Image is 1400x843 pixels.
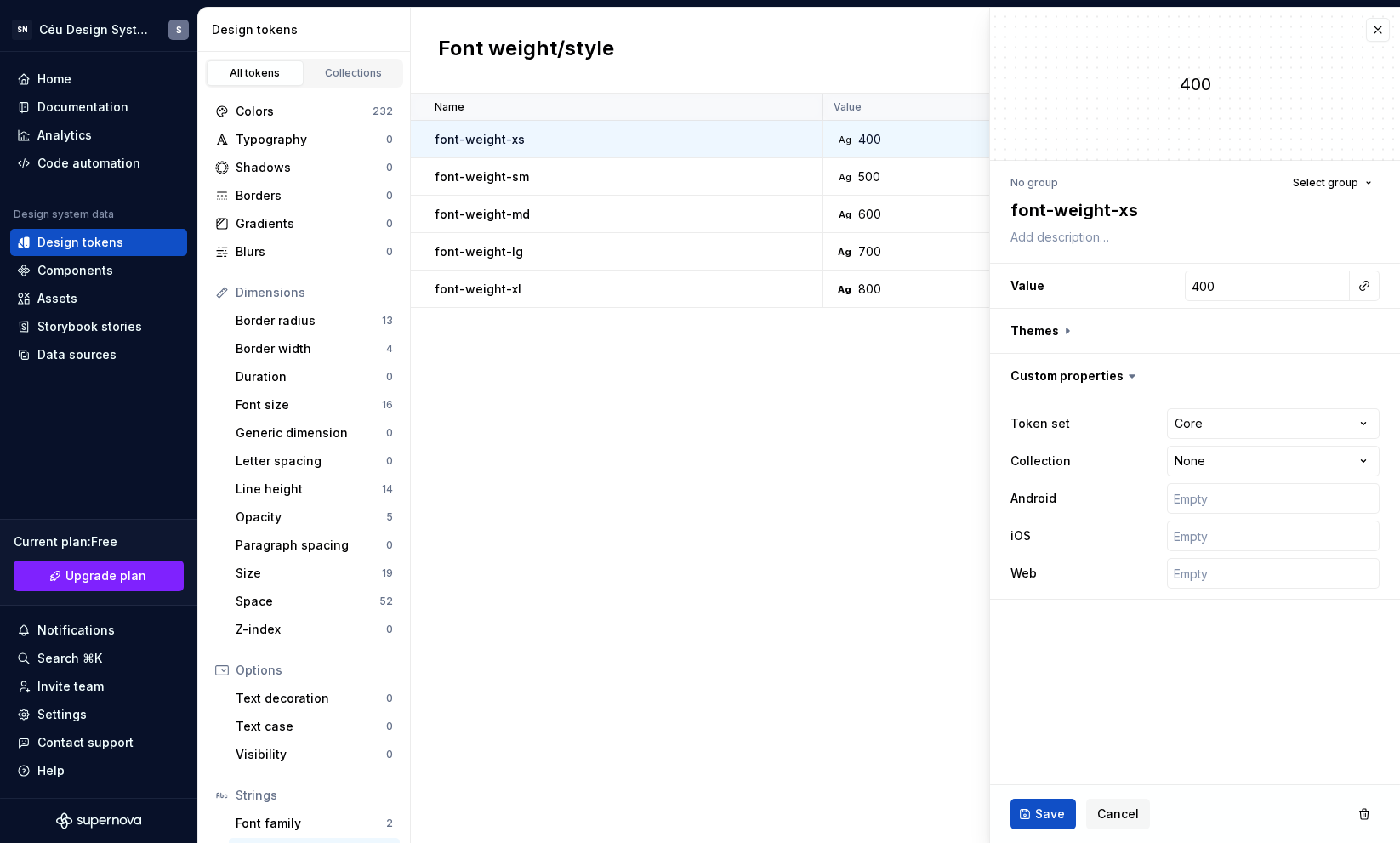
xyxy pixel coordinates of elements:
div: Contact support [37,734,134,751]
button: Select group [1285,171,1380,195]
a: Borders0 [208,182,400,209]
div: Code automation [37,155,140,172]
label: iOS [1010,527,1031,544]
div: Generic dimension [236,424,386,441]
a: Colors232 [208,98,400,125]
a: Assets [10,285,187,312]
a: Border radius13 [229,307,400,334]
div: Borders [236,187,386,204]
a: Analytics [10,122,187,149]
div: 0 [386,245,393,259]
div: 16 [382,398,393,412]
a: Visibility0 [229,741,400,768]
div: 0 [386,426,393,440]
div: Ag [838,208,851,221]
div: Typography [236,131,386,148]
a: Space52 [229,588,400,615]
div: Space [236,593,379,610]
div: 52 [379,595,393,608]
a: Letter spacing0 [229,447,400,475]
p: font-weight-lg [435,243,523,260]
div: Documentation [37,99,128,116]
div: Search ⌘K [37,650,102,667]
div: 0 [386,161,393,174]
div: 400 [858,131,881,148]
input: Empty [1167,521,1380,551]
div: Help [37,762,65,779]
div: 5 [386,510,393,524]
div: 500 [858,168,880,185]
a: Settings [10,701,187,728]
p: Name [435,100,464,114]
div: Colors [236,103,373,120]
div: Analytics [37,127,92,144]
a: Components [10,257,187,284]
p: font-weight-xl [435,281,521,298]
label: Android [1010,490,1056,507]
div: Assets [37,290,77,307]
div: Line height [236,481,382,498]
div: 2 [386,817,393,830]
div: Dimensions [236,284,393,301]
div: 600 [858,206,881,223]
div: S [176,23,182,37]
button: Cancel [1086,799,1150,829]
a: Text case0 [229,713,400,740]
div: Letter spacing [236,453,386,470]
button: Notifications [10,617,187,644]
div: 14 [382,482,393,496]
a: Opacity5 [229,504,400,531]
div: All tokens [213,66,298,80]
div: 0 [386,454,393,468]
button: SNCéu Design SystemS [3,11,194,48]
textarea: font-weight-xs [1007,195,1376,225]
div: Settings [37,706,87,723]
div: Invite team [37,678,104,695]
div: Blurs [236,243,386,260]
a: Design tokens [10,229,187,256]
div: Visibility [236,746,386,763]
div: 19 [382,567,393,580]
a: Z-index0 [229,616,400,643]
a: Size19 [229,560,400,587]
div: 400 [990,72,1400,96]
div: Options [236,662,393,679]
a: Paragraph spacing0 [229,532,400,559]
label: Collection [1010,453,1071,470]
a: Border width4 [229,335,400,362]
div: Notifications [37,622,115,639]
a: Blurs0 [208,238,400,265]
a: Line height14 [229,476,400,503]
div: 0 [386,189,393,202]
p: Value [834,100,862,114]
div: Ag [838,282,851,296]
button: Contact support [10,729,187,756]
div: 4 [386,342,393,356]
div: SN [12,20,32,40]
a: Shadows0 [208,154,400,181]
p: font-weight-xs [435,131,525,148]
div: Paragraph spacing [236,537,386,554]
input: Empty [1167,558,1380,589]
div: Ag [838,245,851,259]
span: Cancel [1097,806,1139,823]
div: Design tokens [212,21,403,38]
div: Text case [236,718,386,735]
p: font-weight-md [435,206,530,223]
input: Empty [1167,483,1380,514]
div: Design tokens [37,234,123,251]
div: Text decoration [236,690,386,707]
div: Border radius [236,312,382,329]
div: 0 [386,692,393,705]
a: Storybook stories [10,313,187,340]
div: 0 [386,720,393,733]
div: Size [236,565,382,582]
div: Céu Design System [39,21,148,38]
a: Generic dimension0 [229,419,400,447]
svg: Supernova Logo [56,812,141,829]
div: Collections [311,66,396,80]
div: Shadows [236,159,386,176]
div: 0 [386,217,393,231]
button: Save [1010,799,1076,829]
